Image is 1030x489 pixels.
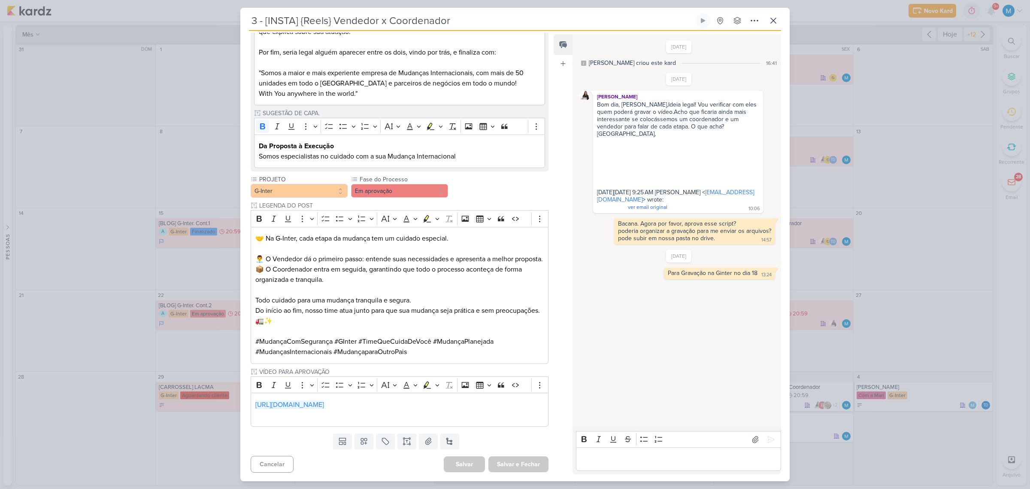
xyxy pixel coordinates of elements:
div: Para Gravação na Ginter no dia 18 [668,269,757,277]
div: [PERSON_NAME] [595,92,761,101]
input: Kard Sem Título [249,13,694,28]
img: Amannda Primo [579,91,590,101]
p: 👨‍💼 O Vendedor dá o primeiro passo: entende suas necessidades e apresenta a melhor proposta. 📦 O ... [255,244,544,285]
div: Editor editing area: main [251,227,548,364]
div: Editor editing area: main [254,134,545,168]
div: Editor toolbar [251,210,548,227]
button: Em aprovação [351,184,448,198]
div: 13:24 [761,272,772,278]
div: Editor editing area: main [251,393,548,427]
label: PROJETO [258,175,348,184]
span: Bom dia, [PERSON_NAME],Ideia legal! Vou verificar com eles quem poderá gravar o vídeo.Acho que fi... [597,101,758,211]
div: Bacana. Agora por favor, aprova esse script? poderia organizar a gravação para me enviar os arqui... [618,220,771,242]
div: Editor editing area: main [576,447,781,471]
p: Somos especialistas no cuidado com a sua Mudança Internacional [259,141,540,162]
button: G-Inter [251,184,348,198]
p: Todo cuidado para uma mudança tranquila e segura. [255,295,544,306]
div: Editor toolbar [576,431,781,448]
a: [URL][DOMAIN_NAME] [255,400,324,409]
p: 🤝 Na G-Inter, cada etapa da mudança tem um cuidado especial. [255,233,544,244]
p: Do início ao fim, nosso time atua junto para que sua mudança seja prática e sem preocupações. 🚛✨ [255,306,544,326]
div: 14:57 [761,237,772,244]
button: Cancelar [251,456,294,473]
p: #MudançaComSegurança #GInter #TimeQueCuidaDeVocê #MudançaPlanejada #MudançasInternacionais #Mudan... [255,336,544,357]
div: [PERSON_NAME] criou este kard [589,58,676,67]
span: ver email original [628,204,667,210]
div: Ligar relógio [700,17,706,24]
input: Texto sem título [257,201,548,210]
strong: Da Proposta à Execução [259,142,334,150]
div: Editor toolbar [251,376,548,393]
div: 10:06 [748,205,760,212]
input: Texto sem título [257,367,548,376]
div: Editor toolbar [254,118,545,134]
label: Fase do Processo [359,175,448,184]
input: Texto sem título [261,109,545,118]
div: 16:41 [766,59,777,67]
a: [EMAIL_ADDRESS][DOMAIN_NAME] [597,189,754,203]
